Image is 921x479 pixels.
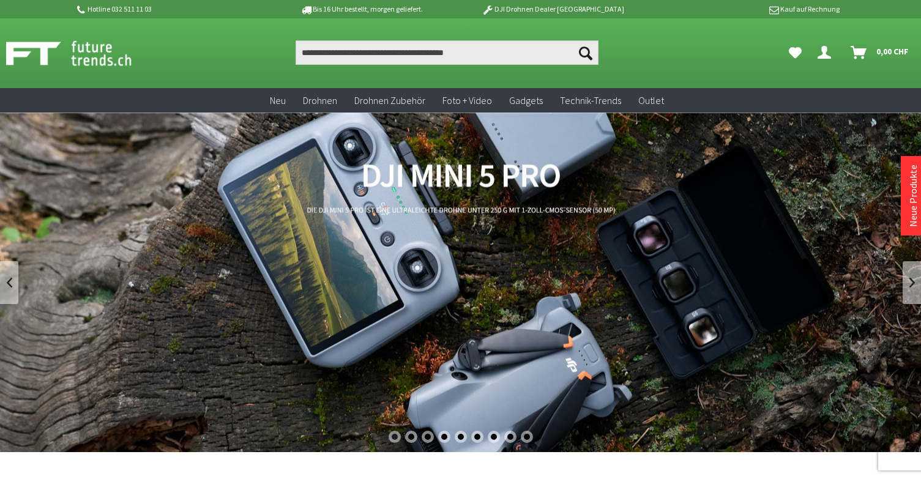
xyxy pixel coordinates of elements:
[813,40,841,65] a: Dein Konto
[649,2,840,17] p: Kauf auf Rechnung
[504,431,516,443] div: 8
[471,431,483,443] div: 6
[630,88,673,113] a: Outlet
[6,38,158,69] img: Shop Futuretrends - zur Startseite wechseln
[638,94,664,106] span: Outlet
[354,94,425,106] span: Drohnen Zubehör
[442,94,492,106] span: Foto + Video
[389,431,401,443] div: 1
[488,431,500,443] div: 7
[521,431,533,443] div: 9
[573,40,598,65] button: Suchen
[438,431,450,443] div: 4
[296,40,598,65] input: Produkt, Marke, Kategorie, EAN, Artikelnummer…
[457,2,648,17] p: DJI Drohnen Dealer [GEOGRAPHIC_DATA]
[455,431,467,443] div: 5
[303,94,337,106] span: Drohnen
[434,88,501,113] a: Foto + Video
[405,431,417,443] div: 2
[422,431,434,443] div: 3
[509,94,543,106] span: Gadgets
[551,88,630,113] a: Technik-Trends
[846,40,915,65] a: Warenkorb
[876,42,909,61] span: 0,00 CHF
[266,2,457,17] p: Bis 16 Uhr bestellt, morgen geliefert.
[907,165,919,227] a: Neue Produkte
[346,88,434,113] a: Drohnen Zubehör
[75,2,266,17] p: Hotline 032 511 11 03
[501,88,551,113] a: Gadgets
[560,94,621,106] span: Technik-Trends
[294,88,346,113] a: Drohnen
[783,40,808,65] a: Meine Favoriten
[270,94,286,106] span: Neu
[261,88,294,113] a: Neu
